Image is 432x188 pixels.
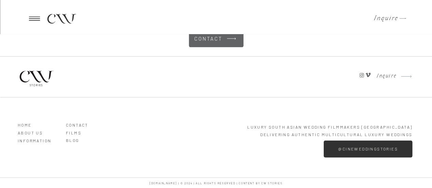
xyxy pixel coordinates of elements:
[66,128,105,134] a: Films
[374,73,396,80] a: Inquire
[214,124,412,139] p: LUXURY South Asian Wedding Filmmakers [GEOGRAPHIC_DATA] Delivering Authentic multicultural Luxury...
[333,147,403,151] a: @cineweddingstories
[47,12,75,25] a: CW
[18,136,57,142] a: Information
[66,136,105,142] a: BLOG
[18,128,57,134] a: ABOUT US
[374,15,394,22] a: Inquire
[11,181,421,185] h3: [DOMAIN_NAME] | © 2024 | ALL RIGHTS RESERVED | content by CW Stories
[66,120,105,127] a: Contact
[18,120,57,127] a: HOME
[194,37,241,41] a: Contact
